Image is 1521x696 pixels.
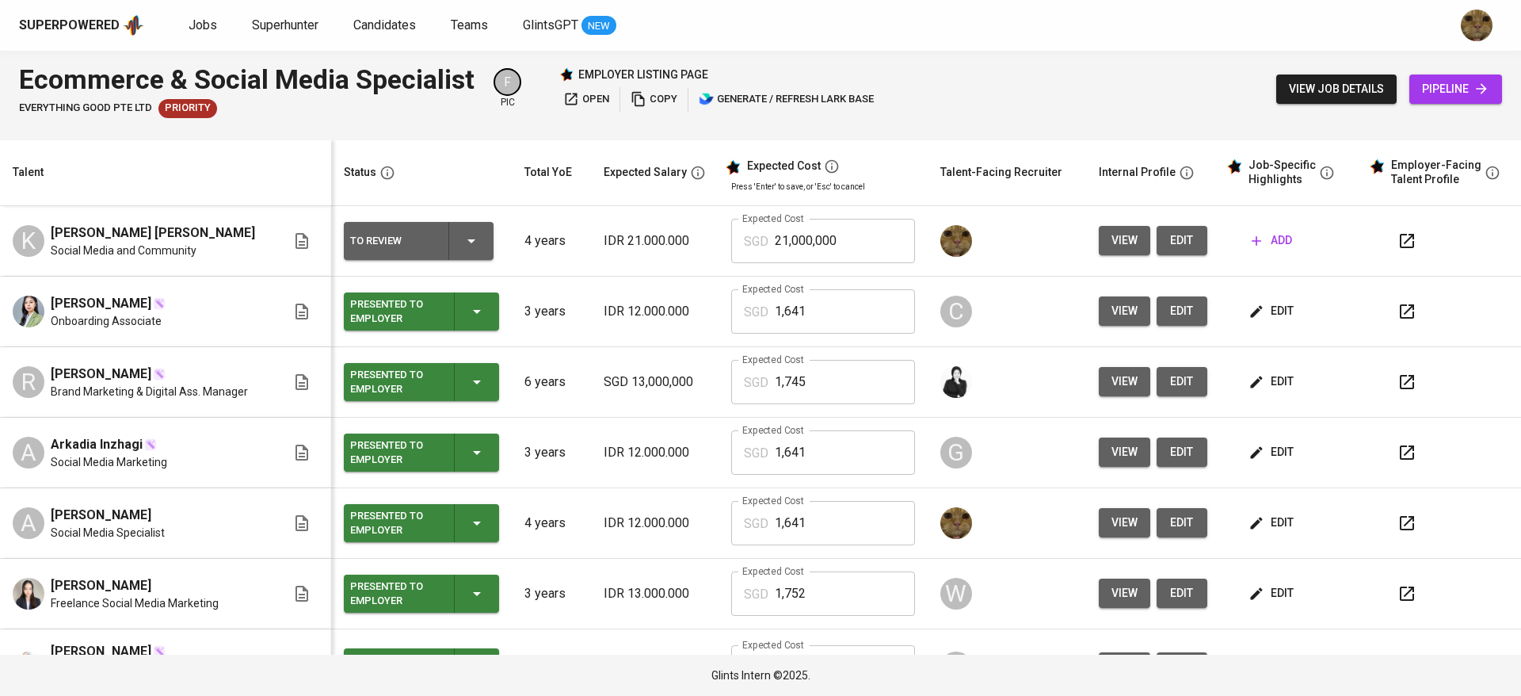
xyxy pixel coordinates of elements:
img: ec6c0910-f960-4a00-a8f8-c5744e41279e.jpg [940,225,972,257]
button: edit [1245,508,1300,537]
img: ec6c0910-f960-4a00-a8f8-c5744e41279e.jpg [1461,10,1492,41]
span: edit [1169,231,1195,250]
span: edit [1252,372,1294,392]
p: SGD [744,303,768,322]
p: IDR 12.000.000 [604,514,706,533]
p: SGD [744,373,768,392]
span: Social Media Specialist [51,525,165,541]
p: SGD [744,585,768,604]
img: lark [699,91,715,107]
span: Everything good Pte Ltd [19,101,152,116]
img: Brigitha Jannah [13,652,44,683]
span: edit [1169,372,1195,392]
a: edit [1157,508,1207,537]
span: NEW [581,18,616,34]
span: [PERSON_NAME] [51,365,151,384]
p: IDR 21.000.000 [604,231,706,250]
a: GlintsGPT NEW [523,16,616,36]
button: view job details [1276,75,1397,104]
button: view [1099,438,1150,467]
div: W [940,578,972,610]
span: Arkadia Inzhagi [51,435,143,454]
button: lark generate / refresh lark base [695,87,878,112]
span: view [1111,301,1138,321]
span: edit [1169,301,1195,321]
img: magic_wand.svg [153,645,166,658]
span: view [1111,513,1138,533]
span: Priority [158,101,217,116]
span: edit [1252,442,1294,462]
button: view [1099,296,1150,326]
div: Status [344,163,376,182]
span: Social Media Marketing [51,454,167,470]
a: pipeline [1409,75,1502,104]
span: [PERSON_NAME] [PERSON_NAME] [51,224,255,243]
img: Glints Star [559,67,574,82]
button: view [1099,226,1150,255]
button: edit [1245,579,1300,608]
span: pipeline [1422,79,1489,99]
div: C [940,296,972,327]
p: 4 years [524,514,578,533]
button: edit [1157,296,1207,326]
button: edit [1157,438,1207,467]
span: [PERSON_NAME] [51,642,151,661]
img: magic_wand.svg [153,297,166,310]
a: edit [1157,226,1207,255]
button: Presented to Employer [344,648,499,686]
img: glints_star.svg [1226,159,1242,174]
span: edit [1252,583,1294,603]
span: Social Media and Community [51,243,196,258]
button: edit [1245,652,1300,682]
button: Presented to Employer [344,434,499,472]
div: Internal Profile [1099,163,1176,182]
p: IDR 12.000.000 [604,443,706,462]
button: edit [1157,652,1207,682]
p: employer listing page [578,67,708,82]
p: SGD [744,444,768,463]
span: add [1252,231,1292,250]
button: view [1099,508,1150,537]
a: Superhunter [252,16,322,36]
span: Onboarding Associate [51,313,162,329]
div: G [940,437,972,468]
span: GlintsGPT [523,17,578,33]
span: open [563,90,609,109]
button: open [559,87,613,112]
button: view [1099,579,1150,608]
button: Presented to Employer [344,363,499,401]
div: New Job received from Demand Team [158,99,217,118]
div: A [13,507,44,539]
span: view [1111,442,1138,462]
span: view job details [1289,79,1384,99]
div: Job-Specific Highlights [1248,159,1316,186]
div: K [13,225,44,257]
div: Expected Salary [604,163,687,182]
p: 3 years [524,302,578,321]
span: [PERSON_NAME] [51,294,151,313]
div: Talent [13,163,44,182]
div: R [13,366,44,398]
img: magic_wand.svg [153,368,166,381]
button: view [1099,652,1150,682]
div: Employer-Facing Talent Profile [1391,159,1481,186]
button: view [1099,367,1150,396]
div: Ecommerce & Social Media Specialist [19,60,475,99]
span: generate / refresh lark base [699,90,874,109]
div: Presented to Employer [350,506,441,541]
button: edit [1245,296,1300,326]
p: IDR 12.000.000 [604,302,706,321]
a: Jobs [189,16,220,36]
span: view [1111,231,1138,250]
button: edit [1157,367,1207,396]
img: app logo [123,13,144,37]
span: Candidates [353,17,416,33]
span: Freelance Social Media Marketing [51,595,219,611]
div: Superpowered [19,17,120,35]
div: Presented to Employer [350,576,441,611]
span: Superhunter [252,17,318,33]
button: edit [1245,438,1300,467]
a: Candidates [353,16,419,36]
